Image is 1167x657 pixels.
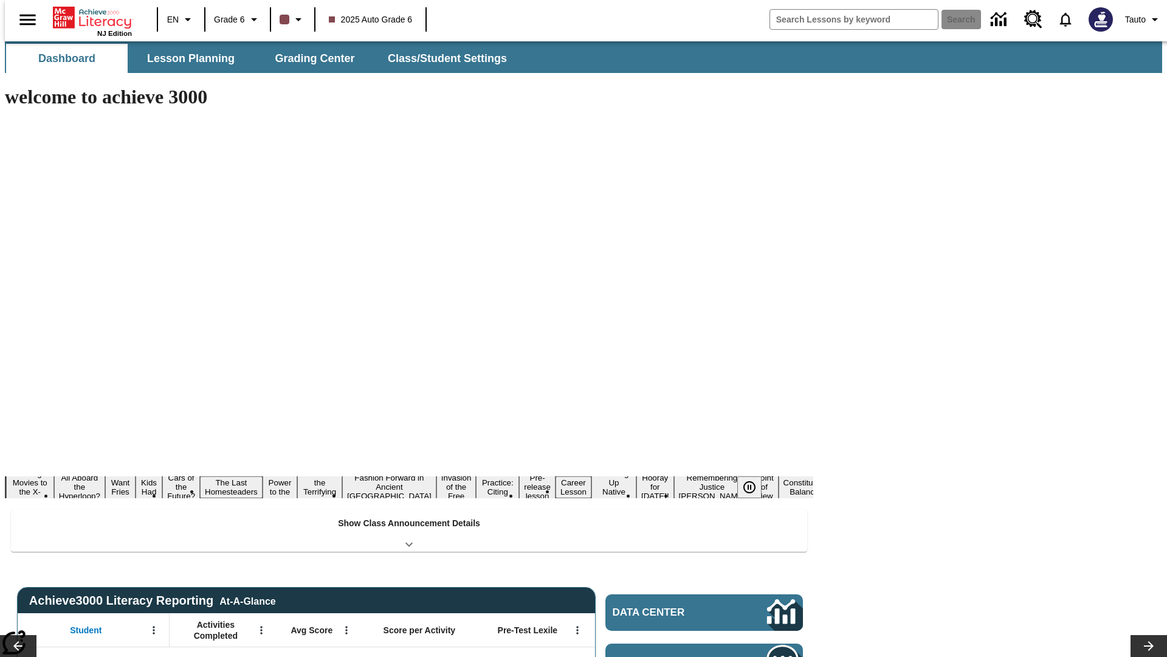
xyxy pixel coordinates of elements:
a: Data Center [983,3,1017,36]
span: Data Center [613,607,726,619]
a: Data Center [605,594,803,631]
button: Open side menu [10,2,46,38]
button: Slide 12 Pre-release lesson [519,471,556,502]
div: SubNavbar [5,44,518,73]
div: SubNavbar [5,41,1162,73]
a: Home [53,5,132,30]
img: Avatar [1089,7,1113,32]
button: Open Menu [337,621,356,639]
button: Dashboard [6,44,128,73]
span: Activities Completed [176,619,256,641]
button: Slide 6 The Last Homesteaders [200,476,263,498]
span: Pre-Test Lexile [498,625,558,636]
button: Lesson Planning [130,44,252,73]
button: Class/Student Settings [378,44,517,73]
h1: welcome to achieve 3000 [5,86,813,108]
button: Slide 4 Dirty Jobs Kids Had To Do [136,458,162,516]
div: At-A-Glance [219,594,275,607]
button: Slide 15 Hooray for Constitution Day! [636,471,674,502]
button: Slide 9 Fashion Forward in Ancient Rome [342,471,436,502]
button: Class color is dark brown. Change class color [275,9,311,30]
button: Slide 7 Solar Power to the People [263,467,298,507]
button: Slide 11 Mixed Practice: Citing Evidence [476,467,519,507]
button: Slide 18 The Constitution's Balancing Act [779,467,837,507]
div: Home [53,4,132,37]
button: Pause [737,476,762,498]
span: EN [167,13,179,26]
button: Slide 16 Remembering Justice O'Connor [674,471,751,502]
div: Show Class Announcement Details [11,510,807,552]
button: Slide 14 Cooking Up Native Traditions [591,467,636,507]
span: Achieve3000 Literacy Reporting [29,594,276,608]
span: Avg Score [291,625,332,636]
button: Lesson carousel, Next [1131,635,1167,657]
span: Score per Activity [384,625,456,636]
span: 2025 Auto Grade 6 [329,13,413,26]
button: Grading Center [254,44,376,73]
div: Pause [737,476,774,498]
p: Show Class Announcement Details [338,517,480,530]
span: Student [70,625,102,636]
button: Open Menu [568,621,587,639]
button: Slide 10 The Invasion of the Free CD [436,462,477,512]
button: Open Menu [252,621,270,639]
span: Tauto [1125,13,1146,26]
button: Grade: Grade 6, Select a grade [209,9,266,30]
button: Open Menu [145,621,163,639]
a: Resource Center, Will open in new tab [1017,3,1050,36]
span: NJ Edition [97,30,132,37]
button: Select a new avatar [1081,4,1120,35]
button: Profile/Settings [1120,9,1167,30]
button: Slide 1 Taking Movies to the X-Dimension [6,467,54,507]
button: Slide 5 Cars of the Future? [162,471,200,502]
a: Notifications [1050,4,1081,35]
span: Grade 6 [214,13,245,26]
button: Slide 8 Attack of the Terrifying Tomatoes [297,467,342,507]
button: Language: EN, Select a language [162,9,201,30]
input: search field [770,10,938,29]
button: Slide 3 Do You Want Fries With That? [105,458,136,516]
button: Slide 13 Career Lesson [556,476,591,498]
button: Slide 2 All Aboard the Hyperloop? [54,471,105,502]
